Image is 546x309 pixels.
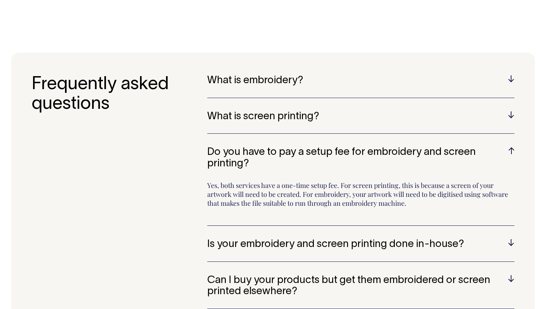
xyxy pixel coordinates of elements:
h5: Is your embroidery and screen printing done in-house? [207,239,514,250]
h5: Can I buy your products but get them embroidered or screen printed elsewhere? [207,275,514,298]
h5: Do you have to pay a setup fee for embroidery and screen printing? [207,147,514,170]
p: Yes, both services have a one-time setup fee. For screen printing, this is because a screen of yo... [207,181,514,214]
h5: What is screen printing? [207,111,514,123]
h5: What is embroidery? [207,75,514,87]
